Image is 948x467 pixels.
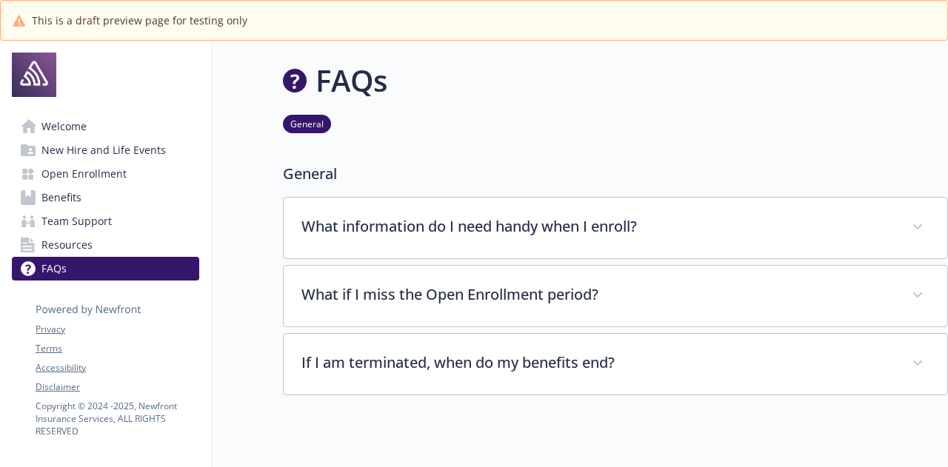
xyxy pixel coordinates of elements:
[12,138,199,162] a: New Hire and Life Events
[36,361,198,374] a: Accessibility
[12,115,199,138] a: Welcome
[12,233,199,257] a: Resources
[301,215,894,238] p: What information do I need handy when I enroll?
[36,400,198,437] p: Copyright © 2024 - 2025 , Newfront Insurance Services, ALL RIGHTS RESERVED
[284,334,947,394] div: If I am terminated, when do my benefits end?
[36,380,198,394] a: Disclaimer
[12,186,199,209] a: Benefits
[12,209,199,233] a: Team Support
[284,266,947,326] div: What if I miss the Open Enrollment period?
[41,186,81,209] span: Benefits
[283,163,948,185] p: General
[316,58,387,103] h1: FAQs
[12,257,199,280] a: FAQs
[283,116,331,130] a: General
[41,115,87,138] span: Welcome
[41,233,93,257] span: Resources
[36,342,198,355] a: Terms
[36,323,198,336] a: Privacy
[301,283,894,306] p: What if I miss the Open Enrollment period?
[301,352,894,374] p: If I am terminated, when do my benefits end?
[12,162,199,186] a: Open Enrollment
[41,209,112,233] span: Team Support
[284,198,947,258] div: What information do I need handy when I enroll?
[41,162,127,186] span: Open Enrollment
[41,138,166,162] span: New Hire and Life Events
[32,13,247,28] span: This is a draft preview page for testing only
[41,257,67,280] span: FAQs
